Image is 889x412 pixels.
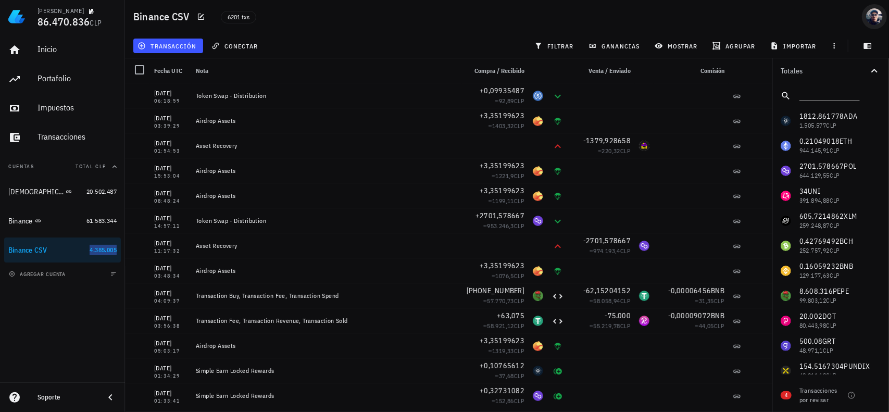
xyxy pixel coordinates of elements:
a: [DEMOGRAPHIC_DATA] 20.502.487 [4,179,121,204]
img: LedgiFi [8,8,25,25]
span: CLP [620,247,631,255]
div: 03:39:29 [154,123,187,129]
a: Transacciones [4,125,121,150]
span: importar [772,42,817,50]
div: MATIC-icon [639,241,649,251]
span: CLP [514,397,524,405]
span: ≈ [590,247,631,255]
div: Transacciones [37,132,117,142]
div: Binance CSV [8,246,47,255]
div: USDT-icon [533,316,543,326]
div: LUNA-icon [533,266,543,276]
span: 1403,32 [492,122,514,130]
div: Nota [192,58,462,83]
div: [DEMOGRAPHIC_DATA] [8,188,64,196]
div: Asset Recovery [196,242,458,250]
span: +63,075 [497,311,524,320]
span: Comisión [700,67,724,74]
a: Impuestos [4,96,121,121]
span: 6201 txs [228,11,249,23]
span: CLP [90,18,102,28]
span: Fecha UTC [154,67,182,74]
span: CLP [514,372,524,380]
span: +0,10765612 [480,361,524,370]
div: Airdrop Assets [196,192,458,200]
div: Inicio [37,44,117,54]
span: Nota [196,67,208,74]
div: Simple Earn Locked Rewards [196,392,458,400]
div: 08:48:24 [154,198,187,204]
div: Transaction Buy, Transaction Fee, Transaction Spend [196,292,458,300]
span: ≈ [590,297,631,305]
div: Soporte [37,393,96,402]
button: conectar [207,39,265,53]
span: 220,32 [602,147,620,155]
span: CLP [514,347,524,355]
span: 4.385.005 [90,246,117,254]
div: [DATE] [154,238,187,248]
div: PEPE-icon [533,291,543,301]
div: Simple Earn Locked Rewards [196,367,458,375]
span: -0,00009072 [668,311,711,320]
div: 01:33:41 [154,398,187,404]
div: 03:56:38 [154,323,187,329]
button: mostrar [650,39,704,53]
span: ≈ [489,197,524,205]
h1: Binance CSV [133,8,194,25]
span: 953.246,3 [487,222,514,230]
span: Venta / Enviado [589,67,631,74]
span: 44,05 [699,322,714,330]
span: ≈ [483,297,524,305]
span: -75.000 [605,311,631,320]
div: USDT-icon [639,291,649,301]
span: +2701,578667 [475,211,524,220]
div: [DATE] [154,263,187,273]
span: +3,35199623 [480,336,524,345]
div: Totales [781,67,868,74]
span: CLP [620,147,631,155]
div: Transacciones por revisar [799,386,843,405]
div: Venta / Enviado [568,58,635,83]
span: +3,35199623 [480,261,524,270]
span: +3,35199623 [480,111,524,120]
button: CuentasTotal CLP [4,154,121,179]
span: 1319,33 [492,347,514,355]
button: filtrar [530,39,580,53]
span: CLP [620,297,631,305]
div: [DATE] [154,163,187,173]
div: POL-icon [533,216,543,226]
span: 55.219,78 [593,322,620,330]
span: +3,35199623 [480,161,524,170]
div: Compra / Recibido [462,58,529,83]
span: 92,89 [499,97,514,105]
div: LUNA-icon [533,116,543,126]
span: 20.502.487 [86,188,117,195]
div: REEF-icon [639,316,649,326]
span: ≈ [492,272,524,280]
span: 152,86 [495,397,514,405]
span: ≈ [492,397,524,405]
div: 11:17:32 [154,248,187,254]
span: CLP [514,122,524,130]
div: Airdrop Assets [196,267,458,275]
span: 58.921,12 [487,322,514,330]
span: CLP [514,297,524,305]
span: ≈ [492,172,524,180]
span: +0,09935487 [480,86,524,95]
span: agregar cuenta [11,271,66,278]
span: CLP [514,222,524,230]
span: CLP [514,197,524,205]
div: Airdrop Assets [196,167,458,175]
span: Compra / Recibido [474,67,524,74]
div: MATIC-icon [533,391,543,401]
span: 31,35 [699,297,714,305]
span: +3,35199623 [480,186,524,195]
div: [DATE] [154,188,187,198]
div: LUNA-icon [533,341,543,351]
span: ≈ [483,222,524,230]
span: -1379,928658 [583,136,631,145]
span: conectar [214,42,258,50]
div: [DATE] [154,313,187,323]
a: Binance 61.583.344 [4,208,121,233]
span: 4 [785,391,787,399]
